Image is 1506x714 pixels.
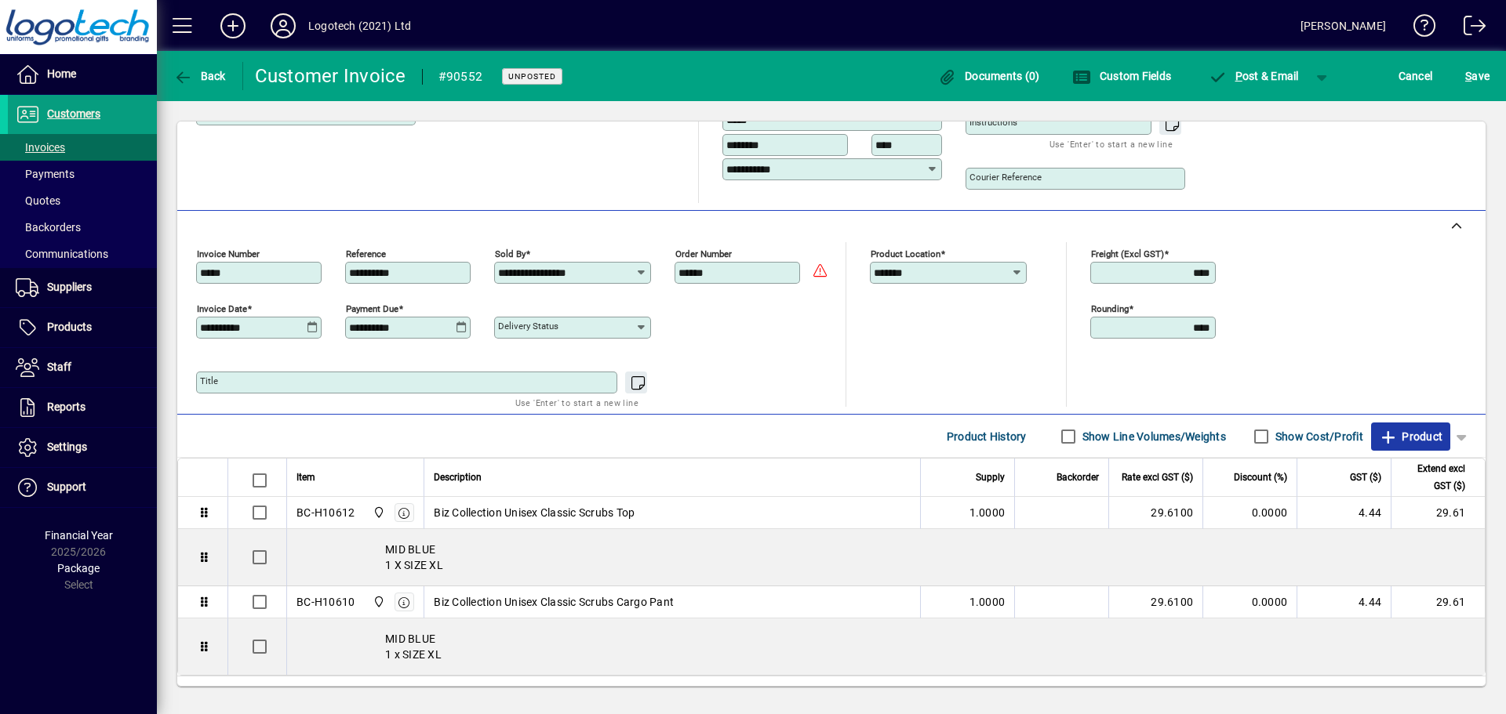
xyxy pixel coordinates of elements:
[169,62,230,90] button: Back
[434,594,674,610] span: Biz Collection Unisex Classic Scrubs Cargo Pant
[8,468,157,507] a: Support
[47,107,100,120] span: Customers
[208,12,258,40] button: Add
[157,62,243,90] app-page-header-button: Back
[1119,594,1193,610] div: 29.6100
[8,134,157,161] a: Invoices
[1401,460,1465,495] span: Extend excl GST ($)
[1297,497,1391,529] td: 4.44
[976,469,1005,486] span: Supply
[969,505,1006,520] span: 1.0000
[1072,70,1171,82] span: Custom Fields
[308,13,411,38] div: Logotech (2021) Ltd
[1202,497,1297,529] td: 0.0000
[1119,505,1193,520] div: 29.6100
[369,593,387,611] span: Central
[369,504,387,521] span: Central
[8,55,157,94] a: Home
[1461,62,1493,90] button: Save
[1402,3,1436,54] a: Knowledge Base
[1465,70,1471,82] span: S
[1371,422,1450,451] button: Product
[255,63,406,89] div: Customer Invoice
[16,141,65,154] span: Invoices
[1234,469,1287,486] span: Discount (%)
[1079,429,1226,444] label: Show Line Volumes/Weights
[938,70,1040,82] span: Documents (0)
[8,268,157,307] a: Suppliers
[1272,429,1363,444] label: Show Cost/Profit
[1200,62,1307,90] button: Post & Email
[434,469,482,486] span: Description
[1068,62,1175,90] button: Custom Fields
[45,529,113,542] span: Financial Year
[1391,497,1485,529] td: 29.61
[675,248,732,259] mat-label: Order number
[1395,62,1437,90] button: Cancel
[947,424,1027,449] span: Product History
[287,618,1485,675] div: MID BLUE 1 x SIZE XL
[940,422,1033,451] button: Product History
[969,172,1042,183] mat-label: Courier Reference
[8,388,157,427] a: Reports
[508,71,556,82] span: Unposted
[1465,63,1490,89] span: ave
[287,529,1485,585] div: MID BLUE 1 X SIZE XL
[1399,63,1433,89] span: Cancel
[16,168,75,180] span: Payments
[8,187,157,214] a: Quotes
[8,241,157,267] a: Communications
[296,469,315,486] span: Item
[1091,303,1129,314] mat-label: Rounding
[200,375,218,386] mat-label: Title
[197,303,247,314] mat-label: Invoice date
[8,308,157,347] a: Products
[1297,586,1391,618] td: 4.44
[969,594,1006,610] span: 1.0000
[969,117,1017,128] mat-label: Instructions
[8,428,157,467] a: Settings
[47,321,92,333] span: Products
[47,361,71,373] span: Staff
[1452,3,1486,54] a: Logout
[47,440,87,453] span: Settings
[296,594,355,610] div: BC-H10610
[8,161,157,187] a: Payments
[1057,469,1099,486] span: Backorder
[1300,13,1386,38] div: [PERSON_NAME]
[1208,70,1299,82] span: ost & Email
[173,70,226,82] span: Back
[197,248,260,259] mat-label: Invoice number
[1049,135,1173,153] mat-hint: Use 'Enter' to start a new line
[515,393,638,411] mat-hint: Use 'Enter' to start a new line
[57,562,100,574] span: Package
[47,67,76,80] span: Home
[47,400,85,413] span: Reports
[258,12,308,40] button: Profile
[8,348,157,387] a: Staff
[16,248,108,260] span: Communications
[8,214,157,241] a: Backorders
[438,64,483,89] div: #90552
[495,248,526,259] mat-label: Sold by
[1202,586,1297,618] td: 0.0000
[1379,424,1442,449] span: Product
[434,505,635,520] span: Biz Collection Unisex Classic Scrubs Top
[871,248,940,259] mat-label: Product location
[1235,70,1242,82] span: P
[498,321,558,332] mat-label: Delivery status
[16,221,81,234] span: Backorders
[296,505,355,520] div: BC-H10612
[1091,248,1164,259] mat-label: Freight (excl GST)
[934,62,1044,90] button: Documents (0)
[16,194,60,207] span: Quotes
[346,248,386,259] mat-label: Reference
[1350,469,1381,486] span: GST ($)
[47,480,86,493] span: Support
[1122,469,1193,486] span: Rate excl GST ($)
[47,281,92,293] span: Suppliers
[346,303,398,314] mat-label: Payment due
[1391,586,1485,618] td: 29.61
